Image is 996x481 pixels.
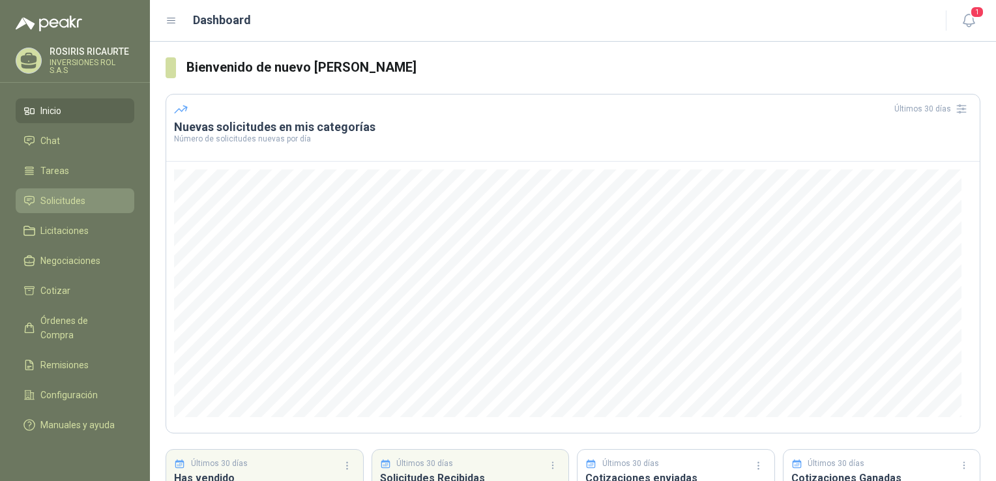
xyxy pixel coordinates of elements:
[174,119,972,135] h3: Nuevas solicitudes en mis categorías
[970,6,984,18] span: 1
[16,353,134,377] a: Remisiones
[16,308,134,347] a: Órdenes de Compra
[40,134,60,148] span: Chat
[16,158,134,183] a: Tareas
[16,98,134,123] a: Inicio
[40,254,100,268] span: Negociaciones
[16,248,134,273] a: Negociaciones
[193,11,251,29] h1: Dashboard
[40,164,69,178] span: Tareas
[40,418,115,432] span: Manuales y ayuda
[40,194,85,208] span: Solicitudes
[16,128,134,153] a: Chat
[894,98,972,119] div: Últimos 30 días
[40,313,122,342] span: Órdenes de Compra
[16,16,82,31] img: Logo peakr
[186,57,980,78] h3: Bienvenido de nuevo [PERSON_NAME]
[16,188,134,213] a: Solicitudes
[174,135,972,143] p: Número de solicitudes nuevas por día
[957,9,980,33] button: 1
[40,388,98,402] span: Configuración
[396,458,453,470] p: Últimos 30 días
[16,218,134,243] a: Licitaciones
[16,383,134,407] a: Configuración
[16,413,134,437] a: Manuales y ayuda
[40,284,70,298] span: Cotizar
[40,224,89,238] span: Licitaciones
[808,458,864,470] p: Últimos 30 días
[50,59,134,74] p: INVERSIONES ROL S.A.S
[50,47,134,56] p: ROSIRIS RICAURTE
[602,458,659,470] p: Últimos 30 días
[16,278,134,303] a: Cotizar
[40,358,89,372] span: Remisiones
[40,104,61,118] span: Inicio
[191,458,248,470] p: Últimos 30 días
